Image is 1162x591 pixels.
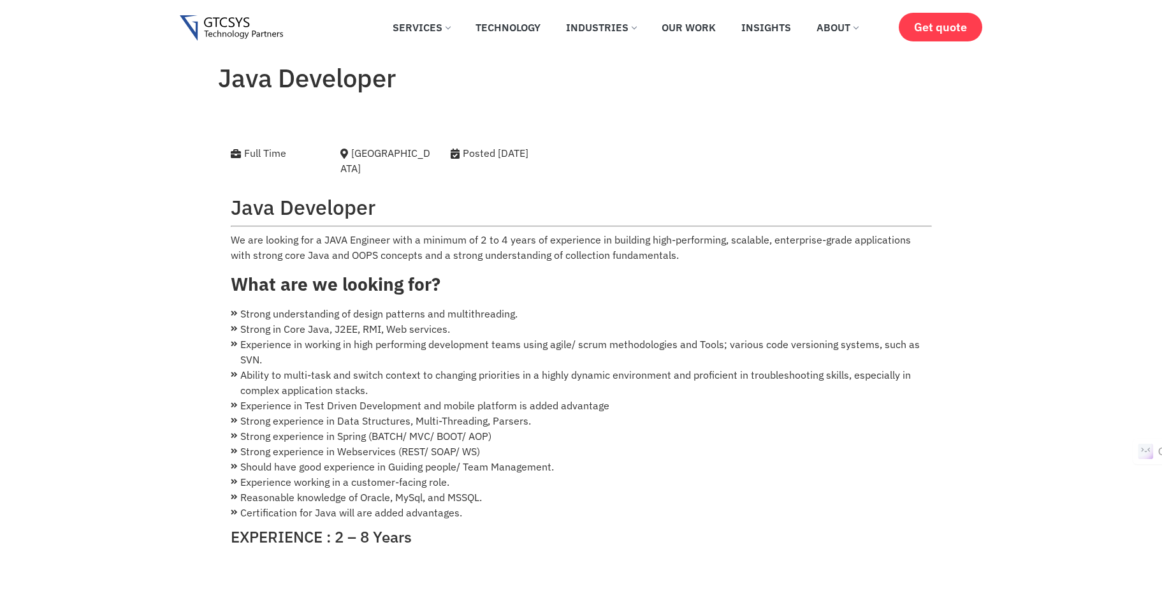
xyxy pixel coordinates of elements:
li: Experience working in a customer-facing role. [231,474,932,490]
li: Should have good experience in Guiding people/ Team Management. [231,459,932,474]
li: Strong experience in Data Structures, Multi-Threading, Parsers. [231,413,932,428]
strong: What are we looking for? [231,272,440,296]
h2: Java Developer [231,195,932,219]
li: Strong experience in Webservices (REST/ SOAP/ WS) [231,444,932,459]
span: Get quote [914,20,967,34]
div: Posted [DATE] [451,145,597,161]
a: Industries [556,13,646,41]
img: Gtcsys logo [180,15,284,41]
li: Strong experience in Spring (BATCH/ MVC/ BOOT/ AOP) [231,428,932,444]
li: Strong in Core Java, J2EE, RMI, Web services. [231,321,932,337]
li: Experience in working in high performing development teams using agile/ scrum methodologies and T... [231,337,932,367]
a: About [807,13,868,41]
a: Insights [732,13,801,41]
h1: Java Developer [218,62,945,93]
div: Full Time [231,145,322,161]
h4: EXPERIENCE : 2 – 8 Years [231,528,932,546]
li: Certification for Java will are added advantages. [231,505,932,520]
li: Experience in Test Driven Development and mobile platform is added advantage [231,398,932,413]
li: Strong understanding of design patterns and multithreading. [231,306,932,321]
a: Get quote [899,13,982,41]
a: Technology [466,13,550,41]
p: We are looking for a JAVA Engineer with a minimum of 2 to 4 years of experience in building high-... [231,232,932,263]
li: Ability to multi-task and switch context to changing priorities in a highly dynamic environment a... [231,367,932,398]
div: [GEOGRAPHIC_DATA] [340,145,432,176]
a: Services [383,13,460,41]
a: Our Work [652,13,725,41]
li: Reasonable knowledge of Oracle, MySql, and MSSQL. [231,490,932,505]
